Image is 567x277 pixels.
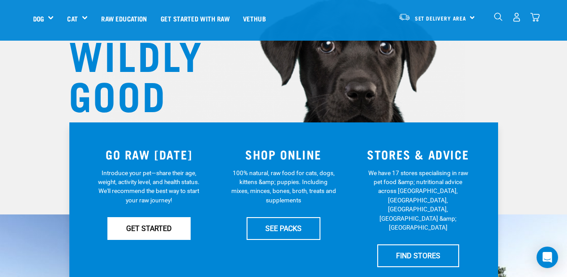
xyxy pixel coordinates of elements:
[366,168,471,232] p: We have 17 stores specialising in raw pet food &amp; nutritional advice across [GEOGRAPHIC_DATA],...
[94,0,153,36] a: Raw Education
[222,147,345,161] h3: SHOP ONLINE
[236,0,273,36] a: Vethub
[512,13,521,22] img: user.png
[537,247,558,268] div: Open Intercom Messenger
[69,34,248,154] h1: WILDLY GOOD NUTRITION
[247,217,320,239] a: SEE PACKS
[231,168,336,205] p: 100% natural, raw food for cats, dogs, kittens &amp; puppies. Including mixes, minces, bones, bro...
[67,13,77,24] a: Cat
[87,147,211,161] h3: GO RAW [DATE]
[356,147,480,161] h3: STORES & ADVICE
[377,244,459,267] a: FIND STORES
[154,0,236,36] a: Get started with Raw
[530,13,540,22] img: home-icon@2x.png
[398,13,410,21] img: van-moving.png
[96,168,201,205] p: Introduce your pet—share their age, weight, activity level, and health status. We'll recommend th...
[107,217,191,239] a: GET STARTED
[494,13,503,21] img: home-icon-1@2x.png
[415,17,467,20] span: Set Delivery Area
[33,13,44,24] a: Dog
